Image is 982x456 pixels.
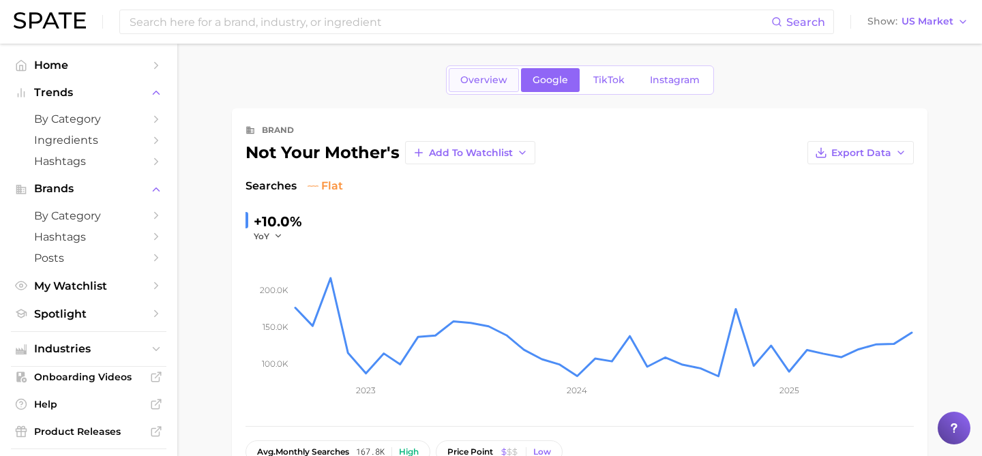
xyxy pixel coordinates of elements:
span: Search [786,16,825,29]
tspan: 2024 [567,385,587,395]
span: Hashtags [34,155,143,168]
a: Spotlight [11,303,166,324]
a: My Watchlist [11,275,166,297]
span: Overview [460,74,507,86]
span: Help [34,398,143,410]
a: Overview [449,68,519,92]
a: Onboarding Videos [11,367,166,387]
span: Trends [34,87,143,99]
a: by Category [11,205,166,226]
img: SPATE [14,12,86,29]
span: Ingredients [34,134,143,147]
span: Spotlight [34,307,143,320]
span: Posts [34,252,143,264]
button: Export Data [807,141,914,164]
a: Product Releases [11,421,166,442]
a: Hashtags [11,226,166,247]
a: Home [11,55,166,76]
span: Product Releases [34,425,143,438]
span: Hashtags [34,230,143,243]
a: Posts [11,247,166,269]
img: flat [308,181,318,192]
span: Instagram [650,74,700,86]
button: YoY [254,230,283,242]
input: Search here for a brand, industry, or ingredient [128,10,771,33]
a: Instagram [638,68,711,92]
span: by Category [34,209,143,222]
span: Industries [34,343,143,355]
a: Help [11,394,166,414]
button: Brands [11,179,166,199]
span: Brands [34,183,143,195]
span: Searches [245,178,297,194]
button: Add to Watchlist [405,141,535,164]
span: Show [867,18,897,25]
span: Home [34,59,143,72]
div: not your mother's [245,145,400,161]
span: flat [308,178,343,194]
tspan: 200.0k [260,284,288,294]
tspan: 150.0k [263,322,288,332]
a: Hashtags [11,151,166,172]
a: Ingredients [11,130,166,151]
a: by Category [11,108,166,130]
span: by Category [34,112,143,125]
span: Export Data [831,147,891,159]
tspan: 2023 [356,385,376,395]
span: Onboarding Videos [34,371,143,383]
a: TikTok [582,68,636,92]
span: Google [533,74,568,86]
button: Industries [11,339,166,359]
span: TikTok [593,74,625,86]
div: +10.0% [254,211,302,232]
span: YoY [254,230,269,242]
tspan: 100.0k [262,359,288,369]
span: My Watchlist [34,279,143,292]
span: Add to Watchlist [429,147,513,159]
div: brand [262,122,294,138]
span: US Market [902,18,953,25]
button: Trends [11,82,166,103]
tspan: 2025 [779,385,799,395]
button: ShowUS Market [864,13,972,31]
a: Google [521,68,580,92]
